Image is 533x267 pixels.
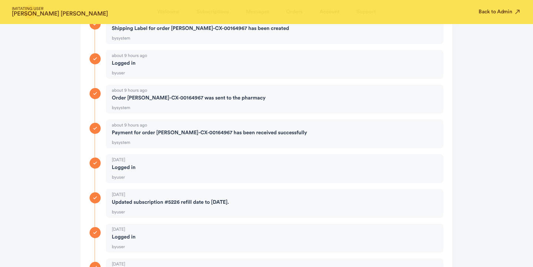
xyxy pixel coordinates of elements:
span: system [117,141,130,145]
span: by [112,105,133,111]
span: IMITATING USER [12,7,108,11]
span: by [112,140,133,145]
span: about 9 hours ago [112,53,150,60]
span: about 9 hours ago [112,88,150,94]
span: user [117,71,125,75]
span: user [117,245,125,249]
strong: [PERSON_NAME] [PERSON_NAME] [12,11,108,17]
span: [DATE] [112,227,128,233]
span: by [112,210,128,215]
strong: logged in [112,60,135,67]
span: by [112,36,133,41]
strong: payment for order [PERSON_NAME]-CX-00164967 has been received successfully [112,129,307,136]
strong: logged in [112,233,135,241]
strong: Shipping Label for order [PERSON_NAME]-CX-00164967 has been created [112,25,289,32]
span: by [112,244,128,250]
strong: updated subscription #5226 refill date to [DATE]. [112,199,229,206]
span: system [117,36,130,41]
span: user [117,175,125,180]
span: [DATE] [112,192,128,199]
span: by [112,71,128,76]
strong: logged in [112,164,135,171]
span: by [112,175,128,180]
span: about 9 hours ago [112,122,150,129]
span: system [117,106,130,110]
strong: order [PERSON_NAME]-CX-00164967 was sent to the pharmacy [112,94,266,102]
span: [DATE] [112,157,128,164]
span: user [117,210,125,214]
button: Back to Admin [479,8,521,16]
